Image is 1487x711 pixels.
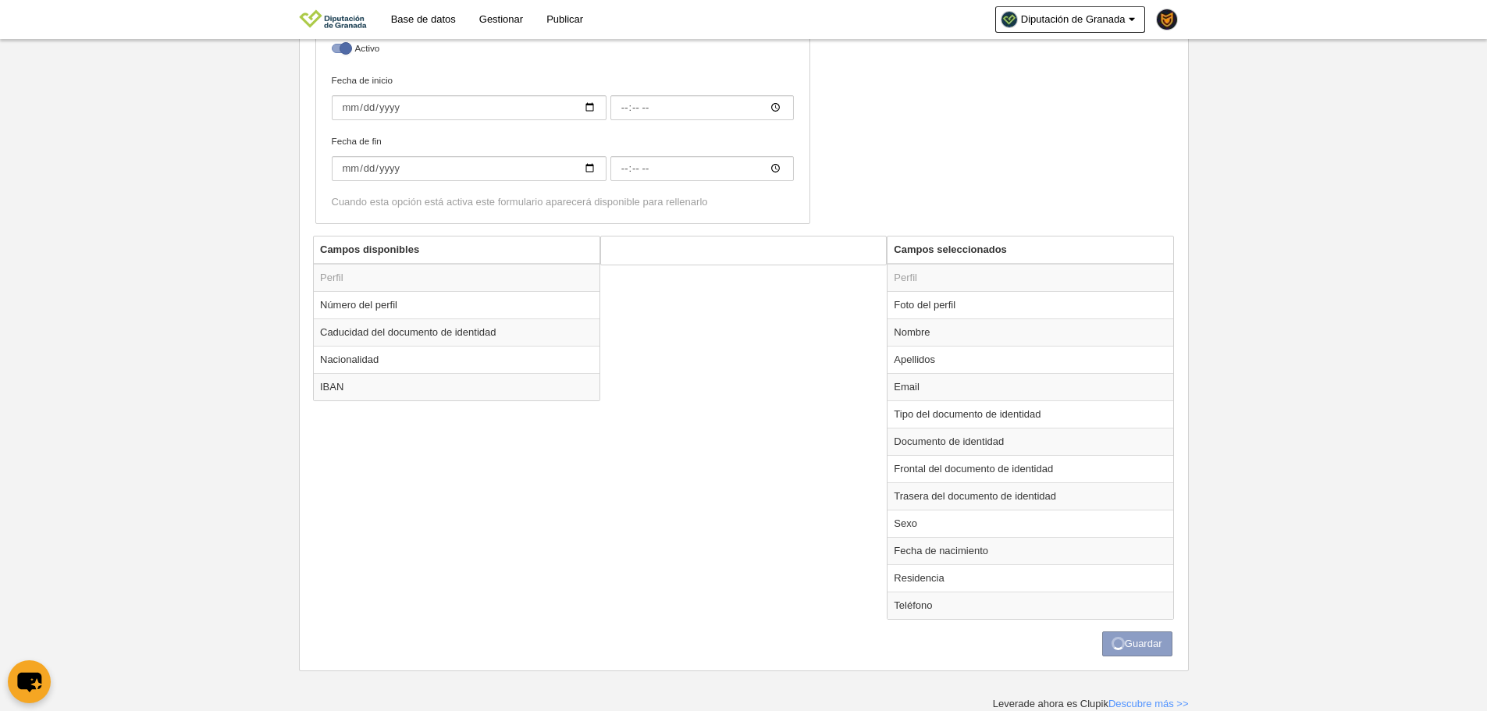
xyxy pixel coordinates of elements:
input: Fecha de inicio [332,95,607,120]
td: Tipo del documento de identidad [888,400,1173,428]
label: Fecha de inicio [332,73,794,120]
input: Fecha de fin [610,156,794,181]
td: Frontal del documento de identidad [888,455,1173,482]
td: Email [888,373,1173,400]
div: Leverade ahora es Clupik [993,697,1189,711]
td: Fecha de nacimiento [888,537,1173,564]
td: Caducidad del documento de identidad [314,318,599,346]
td: Trasera del documento de identidad [888,482,1173,510]
th: Campos seleccionados [888,236,1173,264]
td: Perfil [314,264,599,292]
img: Diputación de Granada [299,9,367,28]
img: PaK018JKw3ps.30x30.jpg [1157,9,1177,30]
td: IBAN [314,373,599,400]
img: Oa6SvBRBA39l.30x30.jpg [1001,12,1017,27]
a: Descubre más >> [1108,698,1189,709]
td: Perfil [888,264,1173,292]
div: Cuando esta opción está activa este formulario aparecerá disponible para rellenarlo [332,195,794,209]
td: Nacionalidad [314,346,599,373]
td: Apellidos [888,346,1173,373]
a: Diputación de Granada [995,6,1145,33]
td: Residencia [888,564,1173,592]
td: Nombre [888,318,1173,346]
span: Diputación de Granada [1021,12,1126,27]
td: Teléfono [888,592,1173,619]
th: Campos disponibles [314,236,599,264]
td: Sexo [888,510,1173,537]
td: Documento de identidad [888,428,1173,455]
td: Foto del perfil [888,291,1173,318]
input: Fecha de fin [332,156,607,181]
input: Fecha de inicio [610,95,794,120]
td: Número del perfil [314,291,599,318]
button: chat-button [8,660,51,703]
label: Activo [332,41,794,59]
label: Fecha de fin [332,134,794,181]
